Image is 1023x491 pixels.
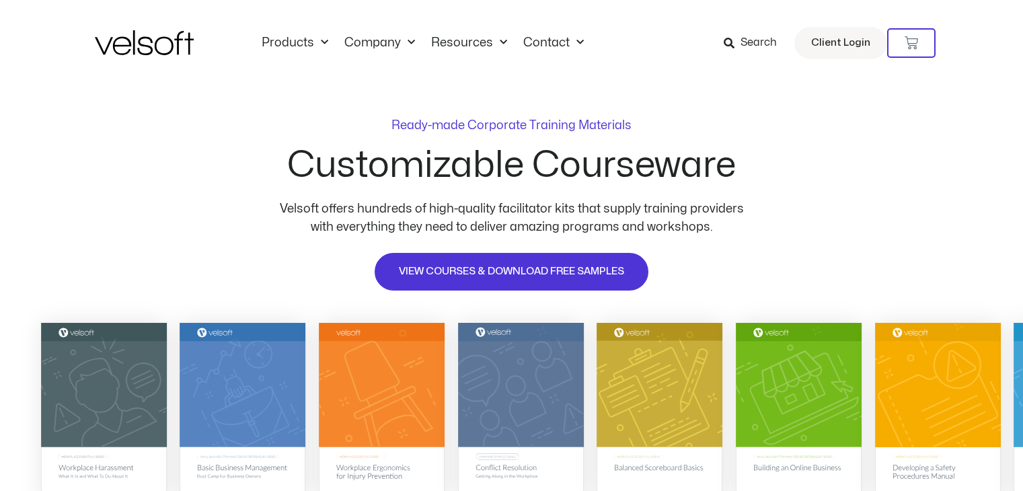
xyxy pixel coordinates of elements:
span: VIEW COURSES & DOWNLOAD FREE SAMPLES [399,264,624,280]
h2: Customizable Courseware [287,147,736,184]
a: CompanyMenu Toggle [336,36,423,50]
img: Velsoft Training Materials [95,30,194,55]
span: Search [741,34,777,52]
a: Client Login [794,27,887,59]
a: VIEW COURSES & DOWNLOAD FREE SAMPLES [373,252,650,292]
p: Ready-made Corporate Training Materials [391,120,632,132]
a: ContactMenu Toggle [515,36,592,50]
nav: Menu [254,36,592,50]
a: ResourcesMenu Toggle [423,36,515,50]
a: ProductsMenu Toggle [254,36,336,50]
p: Velsoft offers hundreds of high-quality facilitator kits that supply training providers with ever... [270,200,754,236]
a: Search [724,32,786,54]
span: Client Login [811,34,870,52]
